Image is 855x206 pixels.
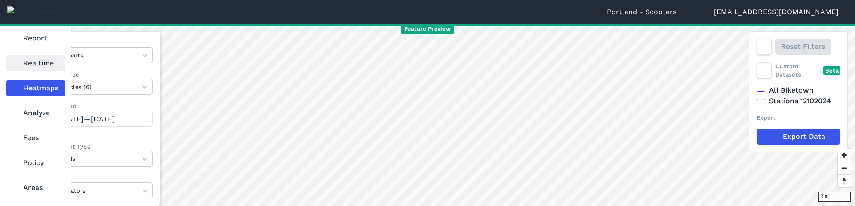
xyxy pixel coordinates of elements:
label: Data Type [43,39,153,47]
span: Export Data [783,131,825,142]
div: Beta [823,66,840,75]
a: Analyze [6,105,65,121]
button: Portland - Scooters [607,7,686,17]
label: Data Period [43,102,153,110]
div: Export [757,113,840,122]
span: [DATE]—[DATE] [60,115,115,123]
label: All Biketown Stations 12102024 [757,85,840,106]
a: Heatmaps [6,80,65,96]
label: Curb Event Type [43,142,153,151]
button: Reset Filters [775,39,831,55]
a: Fees [6,130,65,146]
button: Reset bearing to north [838,174,851,187]
span: Reset Filters [781,41,825,52]
a: Realtime [6,55,65,71]
a: Policy [6,155,65,171]
button: [EMAIL_ADDRESS][DOMAIN_NAME] [714,7,848,17]
label: Operators [43,174,153,182]
button: [DATE]—[DATE] [43,111,153,127]
button: Zoom in [838,149,851,162]
label: Vehicle Type [43,70,153,79]
span: Feature Preview [401,24,454,34]
a: Report [6,30,65,46]
a: Areas [6,180,65,196]
img: Ride Report [7,6,56,17]
div: Custom Datasets [757,62,840,79]
canvas: Map [28,24,855,206]
div: 3 mi [818,192,851,202]
button: Export Data [757,129,840,145]
button: Zoom out [838,162,851,174]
